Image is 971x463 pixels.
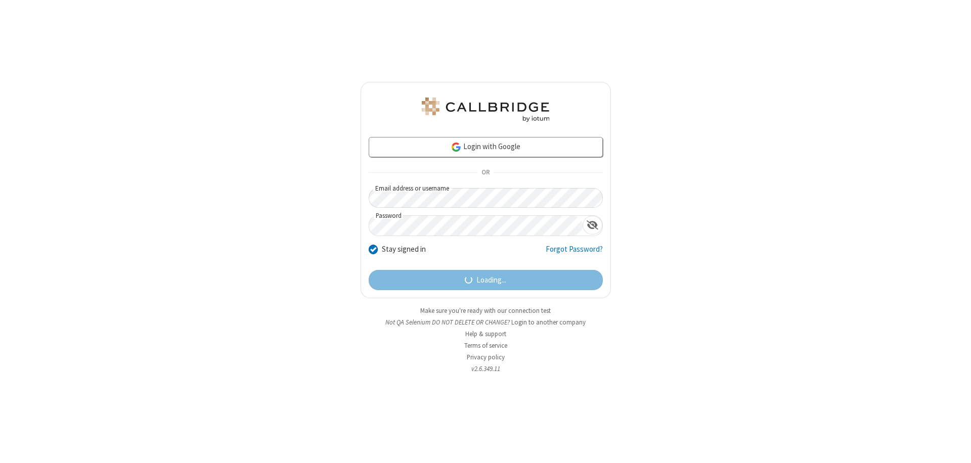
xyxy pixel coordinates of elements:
img: QA Selenium DO NOT DELETE OR CHANGE [420,98,551,122]
a: Help & support [465,330,506,338]
a: Login with Google [369,137,603,157]
button: Loading... [369,270,603,290]
li: Not QA Selenium DO NOT DELETE OR CHANGE? [361,317,611,327]
a: Make sure you're ready with our connection test [420,306,551,315]
button: Login to another company [511,317,586,327]
a: Terms of service [464,341,507,350]
span: OR [477,166,494,180]
li: v2.6.349.11 [361,364,611,374]
span: Loading... [476,274,506,286]
input: Email address or username [369,188,603,208]
a: Forgot Password? [546,244,603,263]
a: Privacy policy [467,353,505,361]
iframe: Chat [946,437,963,456]
input: Password [369,216,583,236]
label: Stay signed in [382,244,426,255]
img: google-icon.png [451,142,462,153]
div: Show password [583,216,602,235]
